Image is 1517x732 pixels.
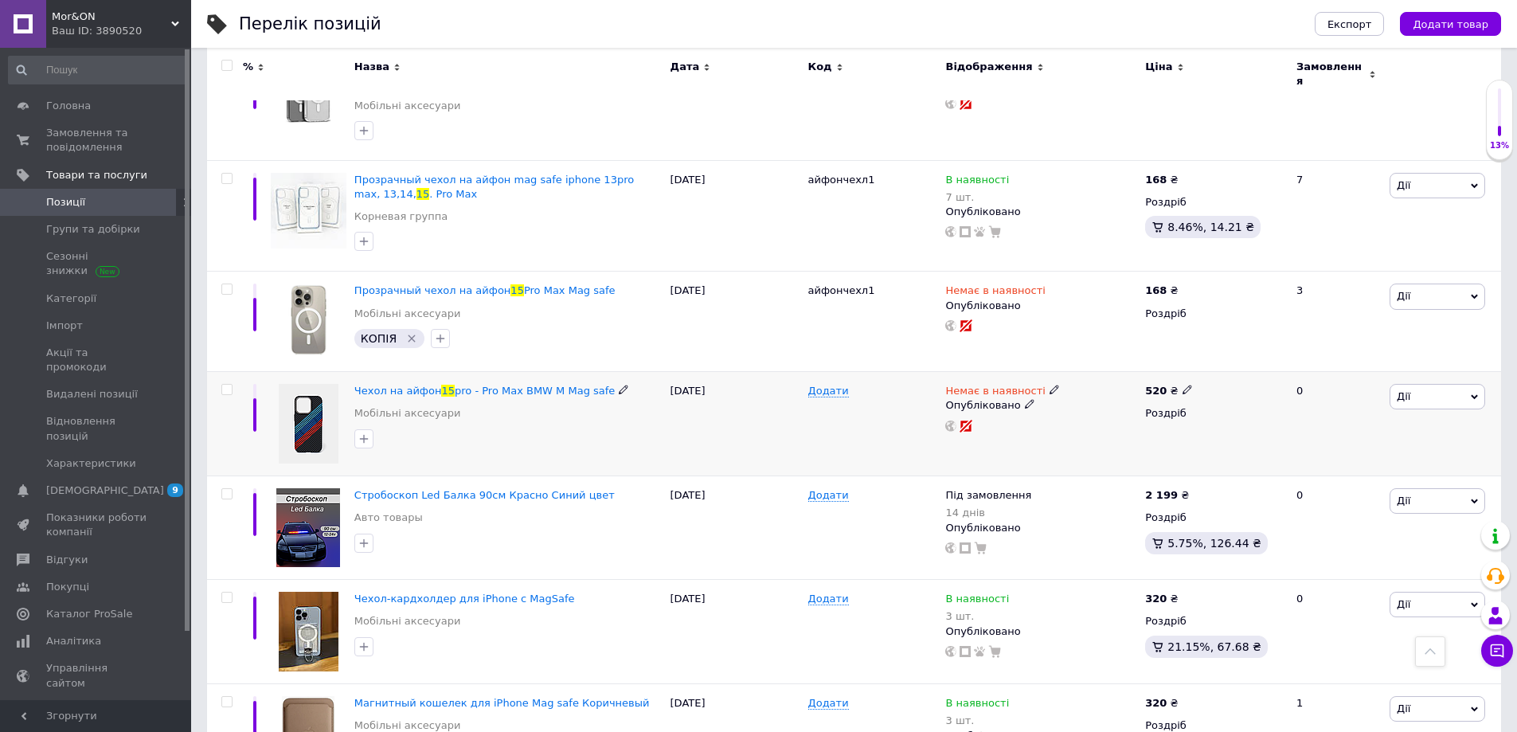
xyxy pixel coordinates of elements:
[945,593,1009,609] span: В наявності
[945,385,1045,401] span: Немає в наявності
[354,489,615,501] a: Стробоскоп Led Балка 90см Красно Синий цвет
[808,385,849,397] span: Додати
[1145,384,1192,398] div: ₴
[1145,511,1283,525] div: Роздріб
[52,10,171,24] span: Mor&ON
[46,99,91,113] span: Головна
[46,607,132,621] span: Каталог ProSale
[46,168,147,182] span: Товари та послуги
[667,372,804,476] div: [DATE]
[667,272,804,372] div: [DATE]
[667,580,804,684] div: [DATE]
[1167,537,1261,550] span: 5.75%, 126.44 ₴
[667,476,804,580] div: [DATE]
[1397,179,1410,191] span: Дії
[46,553,88,567] span: Відгуки
[1481,635,1513,667] button: Чат з покупцем
[945,284,1045,301] span: Немає в наявності
[1287,160,1386,272] div: 7
[945,507,1031,519] div: 14 днів
[945,174,1009,190] span: В наявності
[46,387,138,401] span: Видалені позиції
[354,307,461,321] a: Мобільні аксесуари
[1397,495,1410,507] span: Дії
[354,284,511,296] span: Прозрачный чехол на айфон
[1145,60,1172,74] span: Ціна
[405,332,418,345] svg: Видалити мітку
[354,697,650,709] a: Магнитный кошелек для iPhone Mag safe Коричневый
[808,593,849,605] span: Додати
[46,195,85,209] span: Позиції
[455,385,615,397] span: pro - Pro Max BMW M Mag safe
[167,483,183,497] span: 9
[354,174,634,200] a: Прозрачный чехол на айфон mag safe iphone 13pro maх, 13,14,15. Pro Max
[276,488,340,567] img: Стробоскоп Led Балка 90см Красно Синий цвет
[1400,12,1501,36] button: Додати товар
[46,319,83,333] span: Імпорт
[1487,140,1512,151] div: 13%
[1296,60,1365,88] span: Замовлення
[945,191,1009,203] div: 7 шт.
[46,456,136,471] span: Характеристики
[429,188,477,200] span: . Pro Max
[1145,284,1167,296] b: 168
[46,511,147,539] span: Показники роботи компанії
[1397,703,1410,714] span: Дії
[271,173,346,249] img: Прозрачный чехол на айфон mag safe iphone 13pro maх, 13,14,15. Pro Max
[1397,598,1410,610] span: Дії
[667,160,804,272] div: [DATE]
[46,634,101,648] span: Аналітика
[1397,390,1410,402] span: Дії
[1167,221,1254,233] span: 8.46%, 14.21 ₴
[945,624,1137,639] div: Опубліковано
[667,49,804,161] div: [DATE]
[1287,272,1386,372] div: 3
[1145,385,1167,397] b: 520
[354,385,615,397] a: Чехол на айфон15pro - Pro Max BMW M Mag safe
[945,521,1137,535] div: Опубліковано
[243,60,253,74] span: %
[808,284,875,296] span: айфончехл1
[945,489,1031,506] span: Під замовлення
[354,284,616,296] a: Прозрачный чехол на айфон15Pro Max Mag safe
[1315,12,1385,36] button: Експорт
[279,592,338,671] img: Чехол-кардхолдер для iPhone с MagSafe
[808,174,875,186] span: айфончехл1
[46,580,89,594] span: Покупці
[808,489,849,502] span: Додати
[945,205,1137,219] div: Опубліковано
[354,385,442,397] span: Чехол на айфон
[1287,372,1386,476] div: 0
[945,714,1009,726] div: 3 шт.
[271,284,346,359] img: Прозрачный чехол на айфон 15 Pro Max Mag safe
[354,174,634,200] span: Прозрачный чехол на айфон mag safe iphone 13pro maх, 13,14,
[354,511,423,525] a: Авто товары
[1287,476,1386,580] div: 0
[441,385,455,397] span: 15
[1145,488,1189,503] div: ₴
[354,209,448,224] a: Корневая группа
[1287,49,1386,161] div: 2
[945,398,1137,413] div: Опубліковано
[239,16,381,33] div: Перелік позицій
[945,610,1009,622] div: 3 шт.
[1145,307,1283,321] div: Роздріб
[1287,580,1386,684] div: 0
[46,292,96,306] span: Категорії
[524,284,616,296] span: Pro Max Mag safe
[354,593,575,605] a: Чехол-кардхолдер для iPhone с MagSafe
[1145,173,1178,187] div: ₴
[1413,18,1488,30] span: Додати товар
[1145,593,1167,605] b: 320
[1145,614,1283,628] div: Роздріб
[8,56,188,84] input: Пошук
[808,60,832,74] span: Код
[945,60,1032,74] span: Відображення
[510,284,524,296] span: 15
[354,406,461,421] a: Мобільні аксесуари
[279,384,338,464] img: Чехол на айфон 15pro - Pro Max BMW M Mag safe
[945,299,1137,313] div: Опубліковано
